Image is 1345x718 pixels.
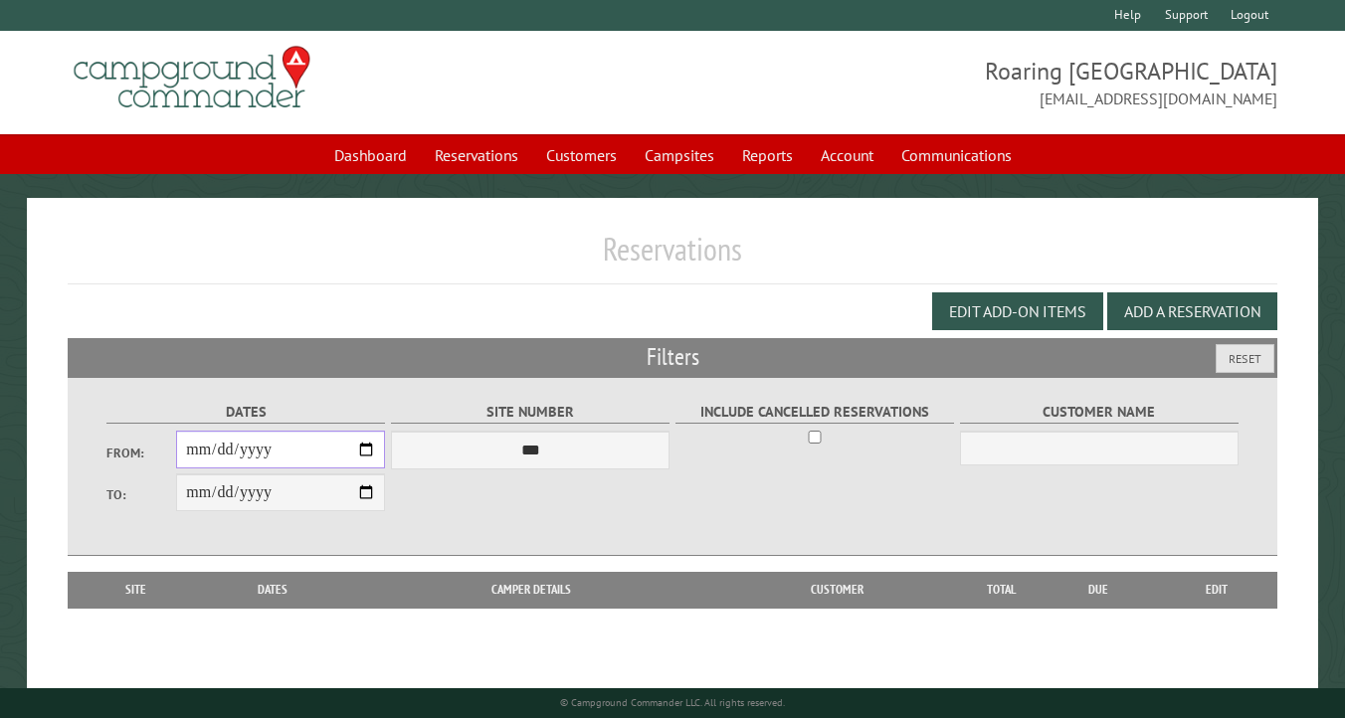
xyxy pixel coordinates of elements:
[932,292,1103,330] button: Edit Add-on Items
[809,136,885,174] a: Account
[672,55,1277,110] span: Roaring [GEOGRAPHIC_DATA] [EMAIL_ADDRESS][DOMAIN_NAME]
[960,401,1239,424] label: Customer Name
[106,485,176,504] label: To:
[534,136,629,174] a: Customers
[633,136,726,174] a: Campsites
[106,401,385,424] label: Dates
[889,136,1024,174] a: Communications
[1042,572,1156,608] th: Due
[675,401,954,424] label: Include Cancelled Reservations
[730,136,805,174] a: Reports
[391,401,670,424] label: Site Number
[78,572,196,608] th: Site
[195,572,350,608] th: Dates
[68,338,1278,376] h2: Filters
[423,136,530,174] a: Reservations
[322,136,419,174] a: Dashboard
[106,444,176,462] label: From:
[68,230,1278,284] h1: Reservations
[1107,292,1277,330] button: Add a Reservation
[68,39,316,116] img: Campground Commander
[1216,344,1274,373] button: Reset
[712,572,962,608] th: Customer
[962,572,1042,608] th: Total
[1155,572,1277,608] th: Edit
[350,572,711,608] th: Camper Details
[560,696,785,709] small: © Campground Commander LLC. All rights reserved.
